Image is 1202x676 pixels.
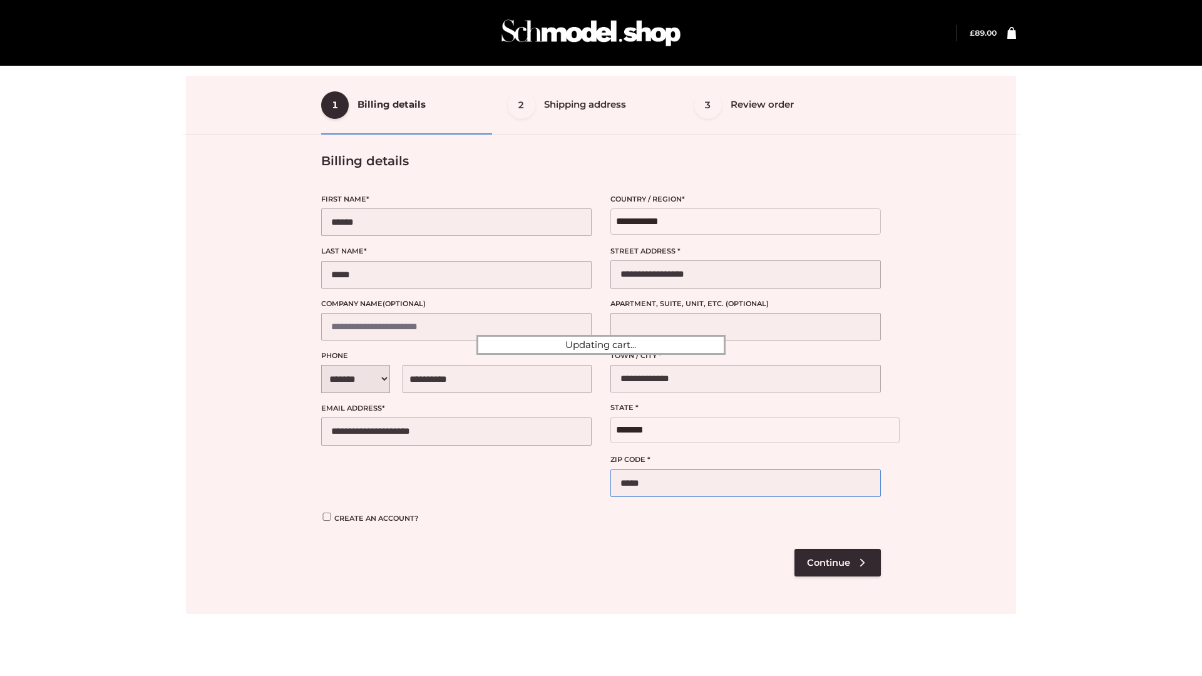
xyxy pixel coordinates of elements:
a: £89.00 [970,28,997,38]
bdi: 89.00 [970,28,997,38]
span: £ [970,28,975,38]
img: Schmodel Admin 964 [497,8,685,58]
div: Updating cart... [476,335,726,355]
